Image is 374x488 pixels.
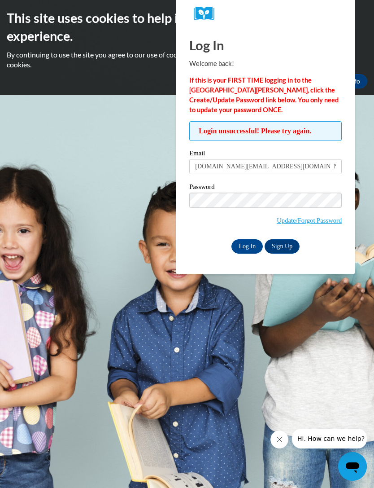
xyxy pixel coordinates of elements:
iframe: Button to launch messaging window [338,452,367,481]
a: Sign Up [265,239,300,254]
iframe: Message from company [292,429,367,448]
h2: This site uses cookies to help improve your learning experience. [7,9,367,45]
p: By continuing to use the site you agree to our use of cookies. Use the ‘More info’ button to read... [7,50,367,70]
span: Login unsuccessful! Please try again. [189,121,342,141]
a: Update/Forgot Password [277,217,342,224]
strong: If this is your FIRST TIME logging in to the [GEOGRAPHIC_DATA][PERSON_NAME], click the Create/Upd... [189,76,339,114]
a: COX Campus [194,7,337,21]
iframe: Close message [270,431,288,448]
input: Log In [231,239,263,254]
label: Password [189,184,342,193]
label: Email [189,150,342,159]
img: Logo brand [194,7,221,21]
h1: Log In [189,36,342,54]
p: Welcome back! [189,59,342,69]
